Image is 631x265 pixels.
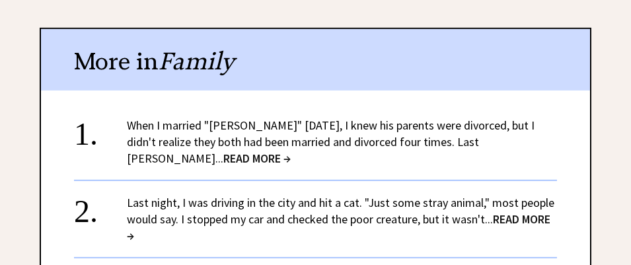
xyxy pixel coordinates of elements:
[74,117,127,141] div: 1.
[41,29,590,91] div: More in
[127,195,554,243] a: Last night, I was driving in the city and hit a cat. "Just some stray animal," most people would ...
[223,151,291,166] span: READ MORE →
[127,211,550,243] span: READ MORE →
[159,46,235,76] span: Family
[127,118,535,166] a: When I married "[PERSON_NAME]" [DATE], I knew his parents were divorced, but I didn't realize the...
[74,194,127,219] div: 2.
